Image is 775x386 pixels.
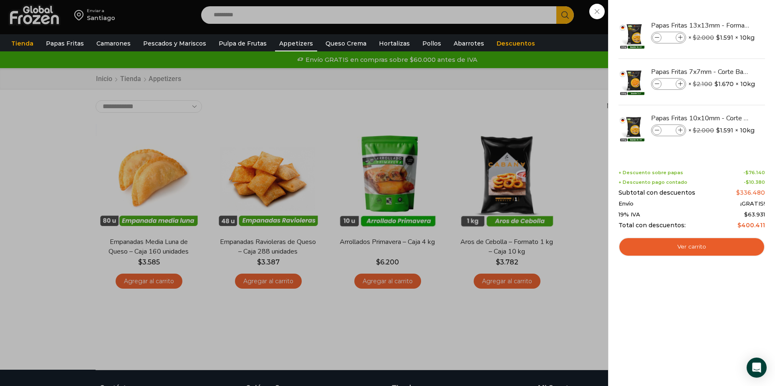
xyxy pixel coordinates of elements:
[449,36,488,51] a: Abarrotes
[42,36,88,51] a: Papas Fritas
[321,36,371,51] a: Queso Crema
[693,127,697,134] span: $
[492,36,539,51] a: Descuentos
[618,222,686,229] span: Total con descuentos:
[746,179,749,185] span: $
[662,126,675,135] input: Product quantity
[736,189,765,196] bdi: 336.480
[92,36,135,51] a: Camarones
[737,221,765,229] bdi: 400.411
[7,36,38,51] a: Tienda
[744,211,748,218] span: $
[618,237,765,256] a: Ver carrito
[716,33,720,42] span: $
[740,201,765,207] span: ¡GRATIS!
[716,33,733,42] bdi: 1.591
[716,126,720,135] span: $
[651,114,750,123] a: Papas Fritas 10x10mm - Corte Bastón - Caja 10 kg
[693,80,697,88] span: $
[688,124,755,136] span: × × 10kg
[736,189,740,196] span: $
[714,80,718,88] span: $
[693,80,712,88] bdi: 2.100
[418,36,445,51] a: Pollos
[618,189,695,196] span: Subtotal con descuentos
[618,180,687,185] span: + Descuento pago contado
[651,67,750,76] a: Papas Fritas 7x7mm - Corte Bastón - Caja 10 kg
[744,180,765,185] span: -
[651,21,750,30] a: Papas Fritas 13x13mm - Formato 2,5 kg - Caja 10 kg
[714,80,734,88] bdi: 1.670
[215,36,271,51] a: Pulpa de Frutas
[688,78,755,90] span: × × 10kg
[747,358,767,378] div: Open Intercom Messenger
[743,170,765,175] span: -
[716,126,733,135] bdi: 1.591
[693,34,697,41] span: $
[688,32,755,43] span: × × 10kg
[745,170,749,175] span: $
[139,36,210,51] a: Pescados y Mariscos
[745,170,765,175] bdi: 76.140
[618,201,634,207] span: Envío
[618,170,683,175] span: + Descuento sobre papas
[744,211,765,218] span: 63.931
[375,36,414,51] a: Hortalizas
[662,33,675,42] input: Product quantity
[693,34,714,41] bdi: 2.000
[746,179,765,185] bdi: 10.380
[618,211,640,218] span: 19% IVA
[737,221,741,229] span: $
[693,127,714,134] bdi: 2.000
[662,79,675,89] input: Product quantity
[275,36,317,51] a: Appetizers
